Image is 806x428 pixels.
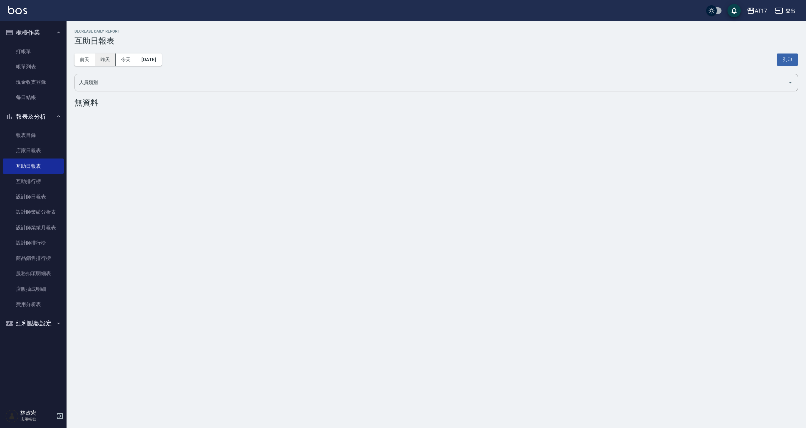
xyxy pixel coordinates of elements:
a: 帳單列表 [3,59,64,74]
button: save [727,4,741,17]
button: 昨天 [95,53,116,66]
button: 報表及分析 [3,108,64,125]
input: 人員名稱 [78,77,785,88]
a: 設計師業績分析表 [3,204,64,220]
button: 今天 [116,53,136,66]
button: 紅利點數設定 [3,315,64,332]
a: 設計師日報表 [3,189,64,204]
a: 店家日報表 [3,143,64,158]
img: Person [5,409,19,423]
a: 服務扣項明細表 [3,266,64,281]
a: 商品銷售排行榜 [3,251,64,266]
p: 店用帳號 [20,416,54,422]
h3: 互助日報表 [75,36,798,46]
a: 設計師業績月報表 [3,220,64,235]
a: 店販抽成明細 [3,281,64,297]
a: 每日結帳 [3,90,64,105]
button: AT17 [744,4,770,18]
a: 互助日報表 [3,159,64,174]
a: 報表目錄 [3,128,64,143]
a: 費用分析表 [3,297,64,312]
a: 現金收支登錄 [3,74,64,90]
a: 互助排行榜 [3,174,64,189]
a: 打帳單 [3,44,64,59]
img: Logo [8,6,27,14]
button: 前天 [75,53,95,66]
div: 無資料 [75,98,798,107]
button: 列印 [777,53,798,66]
button: 登出 [772,5,798,17]
a: 設計師排行榜 [3,235,64,251]
div: AT17 [755,7,767,15]
h2: Decrease Daily Report [75,29,798,34]
button: [DATE] [136,53,161,66]
h5: 林政宏 [20,410,54,416]
button: Open [785,77,796,88]
button: 櫃檯作業 [3,24,64,41]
